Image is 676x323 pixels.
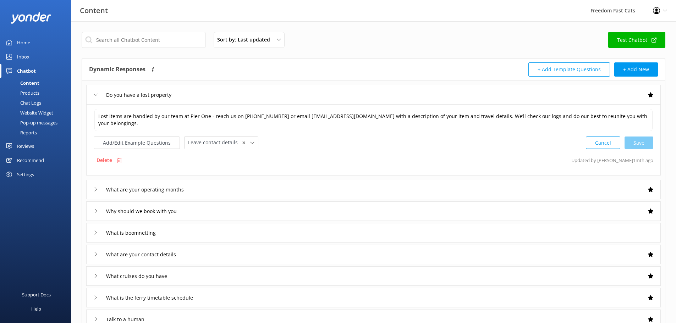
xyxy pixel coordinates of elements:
a: Chat Logs [4,98,71,108]
span: Leave contact details [188,139,242,146]
span: Sort by: Last updated [217,36,274,44]
div: Reports [4,128,37,138]
span: ✕ [242,139,246,146]
div: Website Widget [4,108,53,118]
a: Test Chatbot [608,32,665,48]
button: Cancel [586,137,620,149]
div: Chat Logs [4,98,41,108]
a: Content [4,78,71,88]
input: Search all Chatbot Content [82,32,206,48]
h4: Dynamic Responses [89,62,145,77]
div: Settings [17,167,34,182]
p: Updated by [PERSON_NAME] 1mth ago [571,154,653,167]
div: Support Docs [22,288,51,302]
div: Pop-up messages [4,118,57,128]
button: + Add New [614,62,658,77]
img: yonder-white-logo.png [11,12,51,24]
a: Products [4,88,71,98]
div: Chatbot [17,64,36,78]
div: Recommend [17,153,44,167]
p: Delete [97,156,112,164]
a: Pop-up messages [4,118,71,128]
a: Reports [4,128,71,138]
div: Reviews [17,139,34,153]
div: Inbox [17,50,29,64]
div: Content [4,78,39,88]
div: Products [4,88,39,98]
button: Add/Edit Example Questions [94,137,180,149]
h3: Content [80,5,108,16]
textarea: Lost items are handled by our team at Pier One - reach us on [PHONE_NUMBER] or email [EMAIL_ADDRE... [94,109,653,131]
button: + Add Template Questions [528,62,610,77]
a: Website Widget [4,108,71,118]
div: Help [31,302,41,316]
div: Home [17,35,30,50]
